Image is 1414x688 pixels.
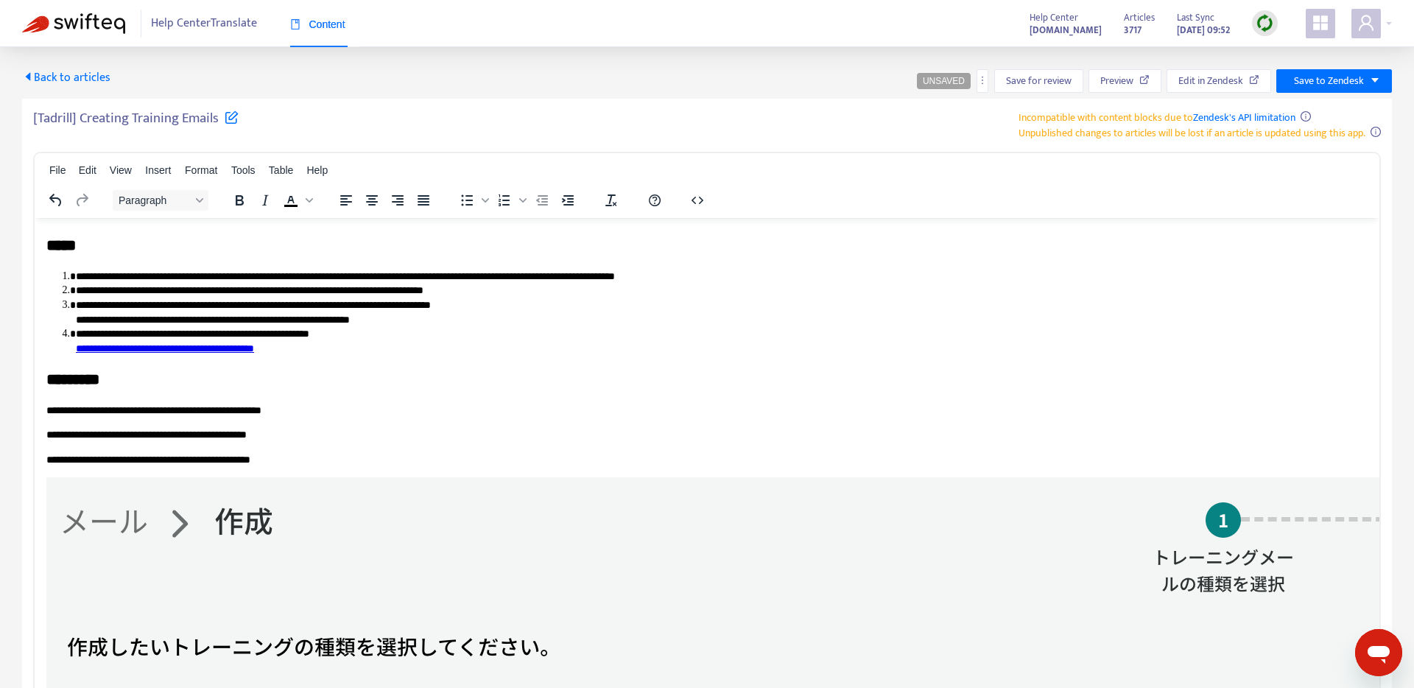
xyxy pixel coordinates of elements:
span: Back to articles [22,68,110,88]
span: Format [185,164,217,176]
span: Save to Zendesk [1294,73,1364,89]
button: Clear formatting [599,190,624,211]
span: File [49,164,66,176]
span: Preview [1100,73,1133,89]
span: appstore [1312,14,1329,32]
img: sync.dc5367851b00ba804db3.png [1256,14,1274,32]
strong: 3717 [1124,22,1142,38]
span: info-circle [1371,127,1381,137]
span: Help [306,164,328,176]
button: more [977,69,988,93]
button: Redo [69,190,94,211]
button: Align center [359,190,384,211]
button: Italic [253,190,278,211]
button: Save for review [994,69,1083,93]
span: user [1357,14,1375,32]
span: Help Center Translate [151,10,257,38]
span: Last Sync [1177,10,1214,26]
span: caret-left [22,71,34,83]
span: Content [290,18,345,30]
span: Paragraph [119,194,191,206]
button: Increase indent [555,190,580,211]
button: Save to Zendeskcaret-down [1276,69,1392,93]
a: Zendesk's API limitation [1193,109,1295,126]
div: Numbered list [492,190,529,211]
span: Articles [1124,10,1155,26]
strong: [DOMAIN_NAME] [1030,22,1102,38]
button: Bold [227,190,252,211]
span: Help Center [1030,10,1078,26]
a: [DOMAIN_NAME] [1030,21,1102,38]
span: more [977,75,988,85]
span: View [110,164,132,176]
button: Decrease indent [530,190,555,211]
span: Unpublished changes to articles will be lost if an article is updated using this app. [1019,124,1365,141]
span: Edit [79,164,96,176]
button: Align left [334,190,359,211]
button: Preview [1088,69,1161,93]
button: Undo [43,190,68,211]
img: Swifteq [22,13,125,34]
span: Insert [145,164,171,176]
span: UNSAVED [923,76,965,86]
span: Save for review [1006,73,1072,89]
div: Bullet list [454,190,491,211]
button: Justify [411,190,436,211]
strong: [DATE] 09:52 [1177,22,1230,38]
button: Block Paragraph [113,190,208,211]
span: book [290,19,300,29]
iframe: メッセージングウィンドウの起動ボタン、進行中の会話 [1355,629,1402,676]
span: Edit in Zendesk [1178,73,1243,89]
span: caret-down [1370,75,1380,85]
span: info-circle [1301,111,1311,122]
span: Tools [231,164,256,176]
div: Text color Black [278,190,315,211]
button: Align right [385,190,410,211]
button: Edit in Zendesk [1167,69,1271,93]
span: Incompatible with content blocks due to [1019,109,1295,126]
span: Table [269,164,293,176]
h5: [Tadrill] Creating Training Emails [33,110,239,136]
button: Help [642,190,667,211]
